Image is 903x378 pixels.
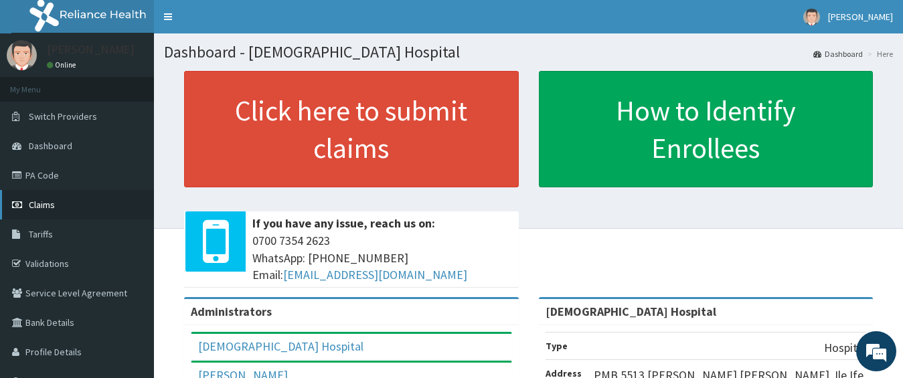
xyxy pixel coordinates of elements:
[29,140,72,152] span: Dashboard
[184,71,519,187] a: Click here to submit claims
[7,40,37,70] img: User Image
[29,228,53,240] span: Tariffs
[864,48,893,60] li: Here
[283,267,467,282] a: [EMAIL_ADDRESS][DOMAIN_NAME]
[47,60,79,70] a: Online
[220,7,252,39] div: Minimize live chat window
[546,304,716,319] strong: [DEMOGRAPHIC_DATA] Hospital
[546,340,568,352] b: Type
[252,232,512,284] span: 0700 7354 2623 WhatsApp: [PHONE_NUMBER] Email:
[164,43,893,61] h1: Dashboard - [DEMOGRAPHIC_DATA] Hospital
[191,304,272,319] b: Administrators
[29,199,55,211] span: Claims
[25,67,54,100] img: d_794563401_company_1708531726252_794563401
[78,107,185,242] span: We're online!
[47,43,135,56] p: [PERSON_NAME]
[198,339,363,354] a: [DEMOGRAPHIC_DATA] Hospital
[70,75,225,92] div: Chat with us now
[824,339,866,357] p: Hospital
[7,243,255,290] textarea: Type your message and hit 'Enter'
[828,11,893,23] span: [PERSON_NAME]
[803,9,820,25] img: User Image
[29,110,97,122] span: Switch Providers
[813,48,863,60] a: Dashboard
[539,71,874,187] a: How to Identify Enrollees
[252,215,435,231] b: If you have any issue, reach us on:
